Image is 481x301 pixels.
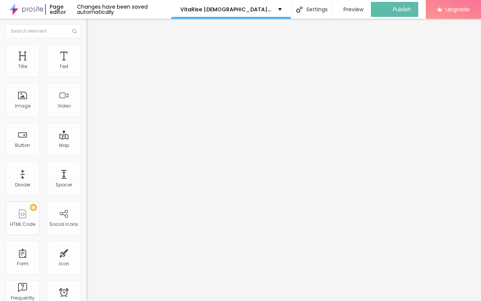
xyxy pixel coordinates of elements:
[15,143,30,148] div: Button
[180,7,272,12] p: VitaRise [DEMOGRAPHIC_DATA][MEDICAL_DATA] [MEDICAL_DATA]
[77,4,171,15] div: Changes have been saved automatically
[59,261,69,266] div: Icon
[343,6,363,12] span: Preview
[332,2,371,17] button: Preview
[15,182,30,188] div: Divider
[15,103,30,109] div: Image
[296,6,303,13] img: Icone
[45,4,77,15] div: Page editor
[86,19,481,301] iframe: Editor
[57,103,71,109] div: Video
[10,222,35,227] div: HTML Code
[50,222,78,227] div: Social Icons
[17,261,29,266] div: Form
[59,143,69,148] div: Map
[371,2,418,17] button: Publish
[56,182,72,188] div: Spacer
[445,6,470,12] span: Upgrade
[18,64,27,69] div: Title
[59,64,68,69] div: Text
[6,24,81,38] input: Search element
[393,6,411,12] span: Publish
[72,29,77,33] img: Icone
